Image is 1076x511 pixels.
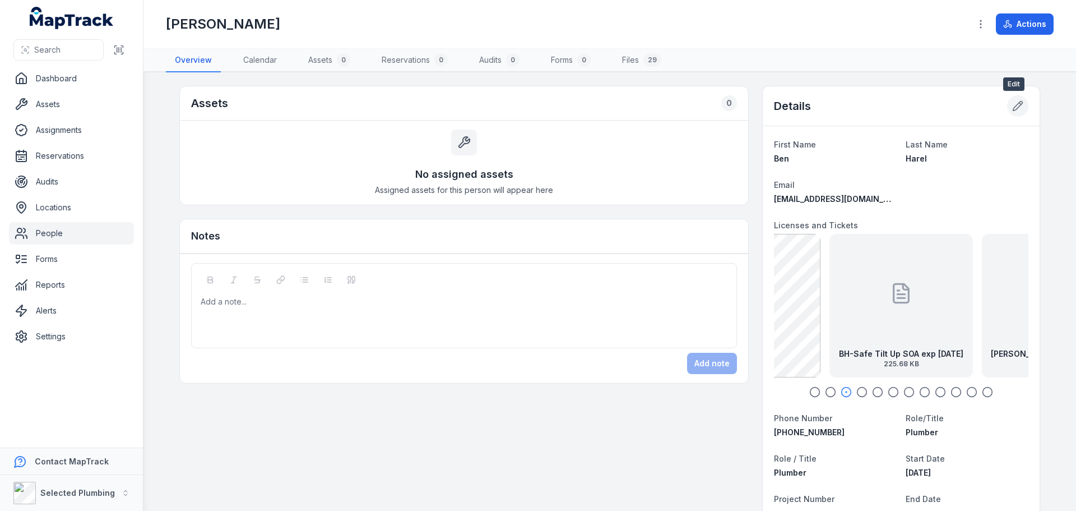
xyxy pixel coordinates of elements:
a: Reports [9,274,134,296]
a: People [9,222,134,245]
a: Calendar [234,49,286,72]
a: Audits0 [470,49,528,72]
strong: Contact MapTrack [35,457,109,466]
a: Assets0 [299,49,359,72]
div: 0 [337,53,350,67]
button: Actions [996,13,1054,35]
a: Dashboard [9,67,134,90]
h2: Assets [191,95,228,111]
span: 225.68 KB [839,360,963,369]
span: [DATE] [906,468,931,477]
a: Files29 [613,49,670,72]
strong: BH-Safe Tilt Up SOA exp [DATE] [839,348,963,360]
div: 0 [721,95,737,111]
a: Assets [9,93,134,116]
a: Assignments [9,119,134,141]
span: [EMAIL_ADDRESS][DOMAIN_NAME] [774,194,909,204]
span: Phone Number [774,413,832,423]
span: Role/Title [906,413,944,423]
h3: No assigned assets [415,167,513,182]
a: Forms0 [542,49,600,72]
h3: Notes [191,228,220,244]
span: End Date [906,494,941,504]
span: [PHONE_NUMBER] [774,427,845,437]
a: Locations [9,196,134,219]
span: Start Date [906,454,945,463]
span: Project Number [774,494,834,504]
span: Email [774,180,795,190]
span: Assigned assets for this person will appear here [375,185,553,196]
a: Alerts [9,300,134,322]
span: Last Name [906,140,948,149]
h2: Details [774,98,811,114]
a: Reservations0 [373,49,457,72]
a: Overview [166,49,221,72]
a: Forms [9,248,134,270]
a: MapTrack [30,7,114,29]
span: Edit [1003,77,1024,91]
span: Search [34,44,61,56]
div: 29 [643,53,661,67]
span: Ben [774,154,789,163]
strong: Selected Plumbing [40,488,115,498]
span: Harel [906,154,927,163]
div: 0 [506,53,520,67]
span: Licenses and Tickets [774,220,858,230]
a: Settings [9,325,134,348]
a: Reservations [9,145,134,167]
time: 10/16/2023, 12:00:00 AM [906,468,931,477]
span: Role / Title [774,454,817,463]
span: First Name [774,140,816,149]
span: Plumber [906,427,938,437]
span: Plumber [774,468,806,477]
h1: [PERSON_NAME] [166,15,280,33]
div: 0 [577,53,591,67]
a: Audits [9,171,134,193]
div: 0 [434,53,448,67]
button: Search [13,39,104,61]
